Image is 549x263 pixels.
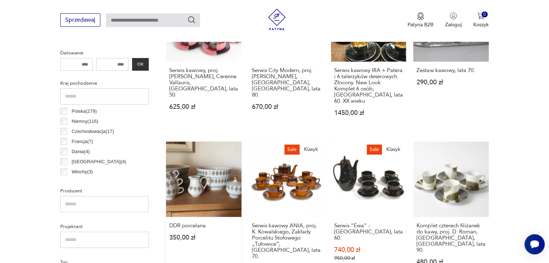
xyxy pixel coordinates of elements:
[417,12,424,20] img: Ikona medalu
[60,13,100,27] button: Sprzedawaj
[187,15,196,24] button: Szukaj
[334,247,403,253] p: 740,00 zł
[60,79,149,87] p: Kraj pochodzenia
[72,148,90,156] p: Dania ( 4 )
[60,49,149,57] p: Datowanie
[132,58,149,71] button: OK
[72,117,99,125] p: Niemcy ( 116 )
[169,67,238,98] h3: Serwis kawowy, proj. [PERSON_NAME], Cerenne Vallauris, [GEOGRAPHIC_DATA], lata 50.
[252,67,321,98] h3: Serwis City Modern, proj. [PERSON_NAME], [GEOGRAPHIC_DATA], [GEOGRAPHIC_DATA], lata 80.
[72,107,97,115] p: Polska ( 279 )
[252,104,321,110] p: 670,00 zł
[72,138,93,146] p: Francja ( 7 )
[445,12,462,28] button: Zaloguj
[524,234,545,254] iframe: Smartsupp widget button
[334,255,403,261] p: 950,00 zł
[169,223,238,229] h3: DDR porcelana
[72,128,114,135] p: Czechosłowacja ( 17 )
[408,12,433,28] a: Ikona medaluPatyna B2B
[417,67,485,73] h3: Zestaw kawowy, lata 70.
[417,79,485,85] p: 290,00 zł
[450,12,457,19] img: Ikonka użytkownika
[60,223,149,231] p: Projektant
[169,104,238,110] p: 625,00 zł
[60,18,100,23] a: Sprzedawaj
[408,12,433,28] button: Patyna B2B
[169,235,238,241] p: 350,00 zł
[72,178,95,186] p: Bułgaria ( 2 )
[408,21,433,28] p: Patyna B2B
[334,223,403,241] h3: Serwis "Ewa" - [GEOGRAPHIC_DATA], lata 60.
[473,12,489,28] button: 0Koszyk
[334,67,403,104] h3: Serwis kawowy IRA + Patera i 6 talerzyków deserowych. Złocony. New Look . Komplet 6 osób, [GEOGRA...
[417,223,485,253] h3: Komplet czterech filiżanek do kawy, proj. D. Roman, [GEOGRAPHIC_DATA], [GEOGRAPHIC_DATA], lata 90.
[72,158,126,166] p: [GEOGRAPHIC_DATA] ( 4 )
[252,223,321,259] h3: Serwis kawowy ANIA, proj. K. Kowalskiego, Zakłady Porcelitu Stołowego „Tułowice”, [GEOGRAPHIC_DAT...
[473,21,489,28] p: Koszyk
[72,168,93,176] p: Włochy ( 3 )
[334,110,403,116] p: 1450,00 zł
[266,9,288,30] img: Patyna - sklep z meblami i dekoracjami vintage
[482,12,488,18] div: 0
[445,21,462,28] p: Zaloguj
[60,187,149,195] p: Producent
[477,12,484,19] img: Ikona koszyka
